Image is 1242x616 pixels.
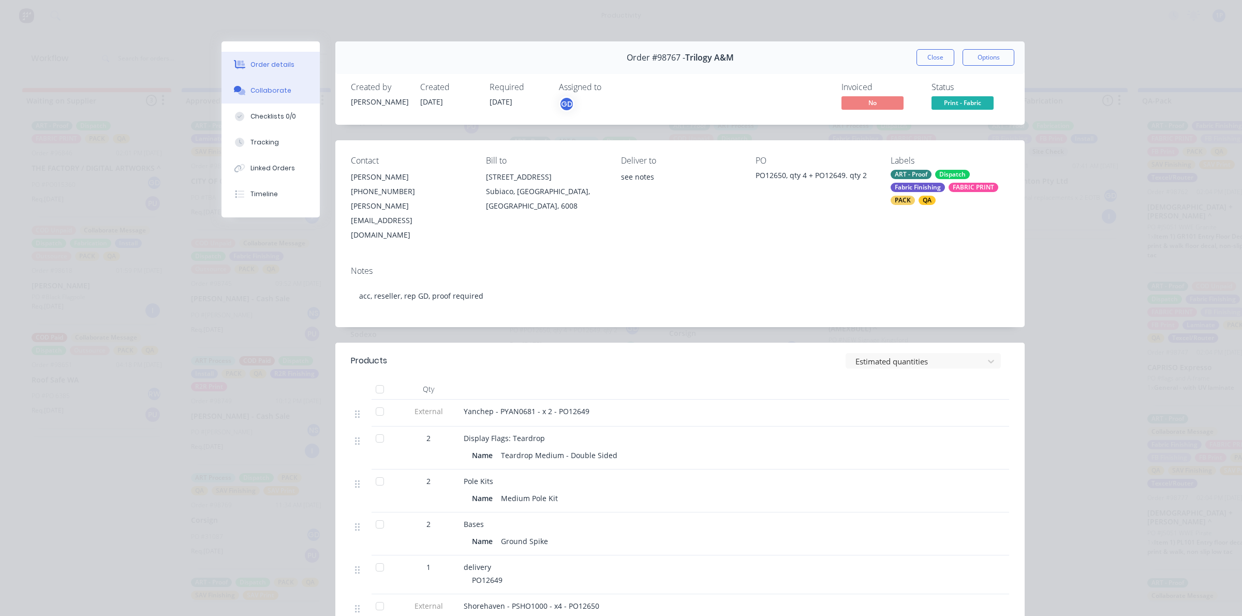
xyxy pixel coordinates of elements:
[351,96,408,107] div: [PERSON_NAME]
[426,433,431,444] span: 2
[402,600,455,611] span: External
[351,280,1009,312] div: acc, reseller, rep GD, proof required
[464,476,493,486] span: Pole Kits
[464,406,589,416] span: Yanchep - PYAN0681 - x 2 - PO12649
[221,52,320,78] button: Order details
[420,82,477,92] div: Created
[627,53,685,63] span: Order #98767 -
[891,156,1009,166] div: Labels
[486,156,604,166] div: Bill to
[464,433,545,443] span: Display Flags: Teardrop
[931,96,994,109] span: Print - Fabric
[250,86,291,95] div: Collaborate
[621,156,740,166] div: Deliver to
[841,82,919,92] div: Invoiced
[221,78,320,104] button: Collaborate
[559,82,662,92] div: Assigned to
[497,491,562,506] div: Medium Pole Kit
[931,96,994,112] button: Print - Fabric
[486,170,604,213] div: [STREET_ADDRESS]Subiaco, [GEOGRAPHIC_DATA], [GEOGRAPHIC_DATA], 6008
[756,156,874,166] div: PO
[472,575,502,585] span: PO12649
[472,448,497,463] div: Name
[351,199,469,242] div: [PERSON_NAME][EMAIL_ADDRESS][DOMAIN_NAME]
[426,562,431,573] span: 1
[490,97,512,107] span: [DATE]
[351,266,1009,276] div: Notes
[250,60,294,69] div: Order details
[497,534,552,549] div: Ground Spike
[351,170,469,184] div: [PERSON_NAME]
[464,601,599,611] span: Shorehaven - PSHO1000 - x4 - PO12650
[916,49,954,66] button: Close
[426,476,431,487] span: 2
[486,170,604,184] div: [STREET_ADDRESS]
[221,155,320,181] button: Linked Orders
[464,562,491,572] span: delivery
[621,170,740,203] div: see notes
[621,170,740,184] div: see notes
[472,491,497,506] div: Name
[351,170,469,242] div: [PERSON_NAME][PHONE_NUMBER][PERSON_NAME][EMAIL_ADDRESS][DOMAIN_NAME]
[931,82,1009,92] div: Status
[420,97,443,107] span: [DATE]
[963,49,1014,66] button: Options
[935,170,970,179] div: Dispatch
[891,170,931,179] div: ART - Proof
[486,184,604,213] div: Subiaco, [GEOGRAPHIC_DATA], [GEOGRAPHIC_DATA], 6008
[426,519,431,530] span: 2
[250,189,278,199] div: Timeline
[472,534,497,549] div: Name
[891,196,915,205] div: PACK
[490,82,546,92] div: Required
[351,156,469,166] div: Contact
[949,183,998,192] div: FABRIC PRINT
[221,104,320,129] button: Checklists 0/0
[221,181,320,207] button: Timeline
[402,406,455,417] span: External
[919,196,936,205] div: QA
[464,519,484,529] span: Bases
[221,129,320,155] button: Tracking
[685,53,734,63] span: Trilogy A&M
[841,96,904,109] span: No
[397,379,460,400] div: Qty
[497,448,622,463] div: Teardrop Medium - Double Sided
[559,96,574,112] button: GD
[250,112,296,121] div: Checklists 0/0
[756,170,874,184] div: PO12650, qty 4 + PO12649. qty 2
[351,355,387,367] div: Products
[351,82,408,92] div: Created by
[351,184,469,199] div: [PHONE_NUMBER]
[250,138,279,147] div: Tracking
[891,183,945,192] div: Fabric Finishing
[250,164,295,173] div: Linked Orders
